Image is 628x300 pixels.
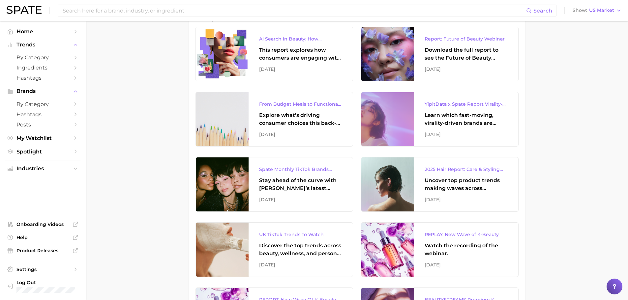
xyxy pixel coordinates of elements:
a: Spotlight [5,147,80,157]
div: This report explores how consumers are engaging with AI-powered search tools — and what it means ... [259,46,342,62]
div: [DATE] [425,65,508,73]
div: [DATE] [425,261,508,269]
div: Explore what’s driving consumer choices this back-to-school season From budget-friendly meals to ... [259,111,342,127]
div: [DATE] [259,196,342,204]
div: [DATE] [425,130,508,138]
div: Stay ahead of the curve with [PERSON_NAME]’s latest monthly tracker, spotlighting the fastest-gro... [259,177,342,192]
button: Trends [5,40,80,50]
a: Home [5,26,80,37]
a: AI Search in Beauty: How Consumers Are Using ChatGPT vs. Google SearchThis report explores how co... [195,27,353,81]
span: My Watchlist [16,135,69,141]
span: US Market [589,9,614,12]
a: by Category [5,99,80,109]
div: AI Search in Beauty: How Consumers Are Using ChatGPT vs. Google Search [259,35,342,43]
img: SPATE [7,6,42,14]
span: Settings [16,266,69,272]
span: Search [533,8,552,14]
a: From Budget Meals to Functional Snacks: Food & Beverage Trends Shaping Consumer Behavior This Sch... [195,92,353,147]
div: [DATE] [425,196,508,204]
a: by Category [5,52,80,63]
div: Report: Future of Beauty Webinar [425,35,508,43]
span: Hashtags [16,75,69,81]
span: Log Out [16,280,75,286]
a: My Watchlist [5,133,80,143]
div: Spate Monthly TikTok Brands Tracker [259,165,342,173]
span: Spotlight [16,149,69,155]
a: UK TikTok Trends To WatchDiscover the top trends across beauty, wellness, and personal care on Ti... [195,222,353,277]
a: 2025 Hair Report: Care & Styling ProductsUncover top product trends making waves across platforms... [361,157,519,212]
div: [DATE] [259,261,342,269]
span: Show [573,9,587,12]
div: UK TikTok Trends To Watch [259,231,342,238]
a: Hashtags [5,109,80,120]
a: Posts [5,120,80,130]
a: Onboarding Videos [5,219,80,229]
span: by Category [16,54,69,61]
a: YipitData x Spate Report Virality-Driven Brands Are Taking a Slice of the Beauty PieLearn which f... [361,92,519,147]
span: Product Releases [16,248,69,254]
a: Log out. Currently logged in with e-mail mturne02@kenvue.com. [5,278,80,295]
div: Download the full report to see the Future of Beauty trends we unpacked during the webinar. [425,46,508,62]
a: Spate Monthly TikTok Brands TrackerStay ahead of the curve with [PERSON_NAME]’s latest monthly tr... [195,157,353,212]
span: by Category [16,101,69,107]
div: Watch the recording of the webinar. [425,242,508,258]
span: Trends [16,42,69,48]
span: Ingredients [16,65,69,71]
span: Help [16,234,69,240]
div: From Budget Meals to Functional Snacks: Food & Beverage Trends Shaping Consumer Behavior This Sch... [259,100,342,108]
div: REPLAY: New Wave of K-Beauty [425,231,508,238]
div: 2025 Hair Report: Care & Styling Products [425,165,508,173]
div: Uncover top product trends making waves across platforms — along with key insights into benefits,... [425,177,508,192]
div: Discover the top trends across beauty, wellness, and personal care on TikTok [GEOGRAPHIC_DATA]. [259,242,342,258]
a: Hashtags [5,73,80,83]
span: Brands [16,88,69,94]
span: Industries [16,166,69,172]
a: Product Releases [5,246,80,256]
a: Help [5,232,80,242]
span: Hashtags [16,111,69,118]
div: [DATE] [259,130,342,138]
input: Search here for a brand, industry, or ingredient [62,5,526,16]
span: Home [16,28,69,35]
div: Learn which fast-moving, virality-driven brands are leading the pack, the risks of viral growth, ... [425,111,508,127]
a: Settings [5,264,80,274]
button: ShowUS Market [571,6,623,15]
span: Posts [16,122,69,128]
span: Onboarding Videos [16,221,69,227]
a: Report: Future of Beauty WebinarDownload the full report to see the Future of Beauty trends we un... [361,27,519,81]
a: REPLAY: New Wave of K-BeautyWatch the recording of the webinar.[DATE] [361,222,519,277]
button: Industries [5,164,80,174]
button: Brands [5,86,80,96]
a: Ingredients [5,63,80,73]
div: YipitData x Spate Report Virality-Driven Brands Are Taking a Slice of the Beauty Pie [425,100,508,108]
div: [DATE] [259,65,342,73]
